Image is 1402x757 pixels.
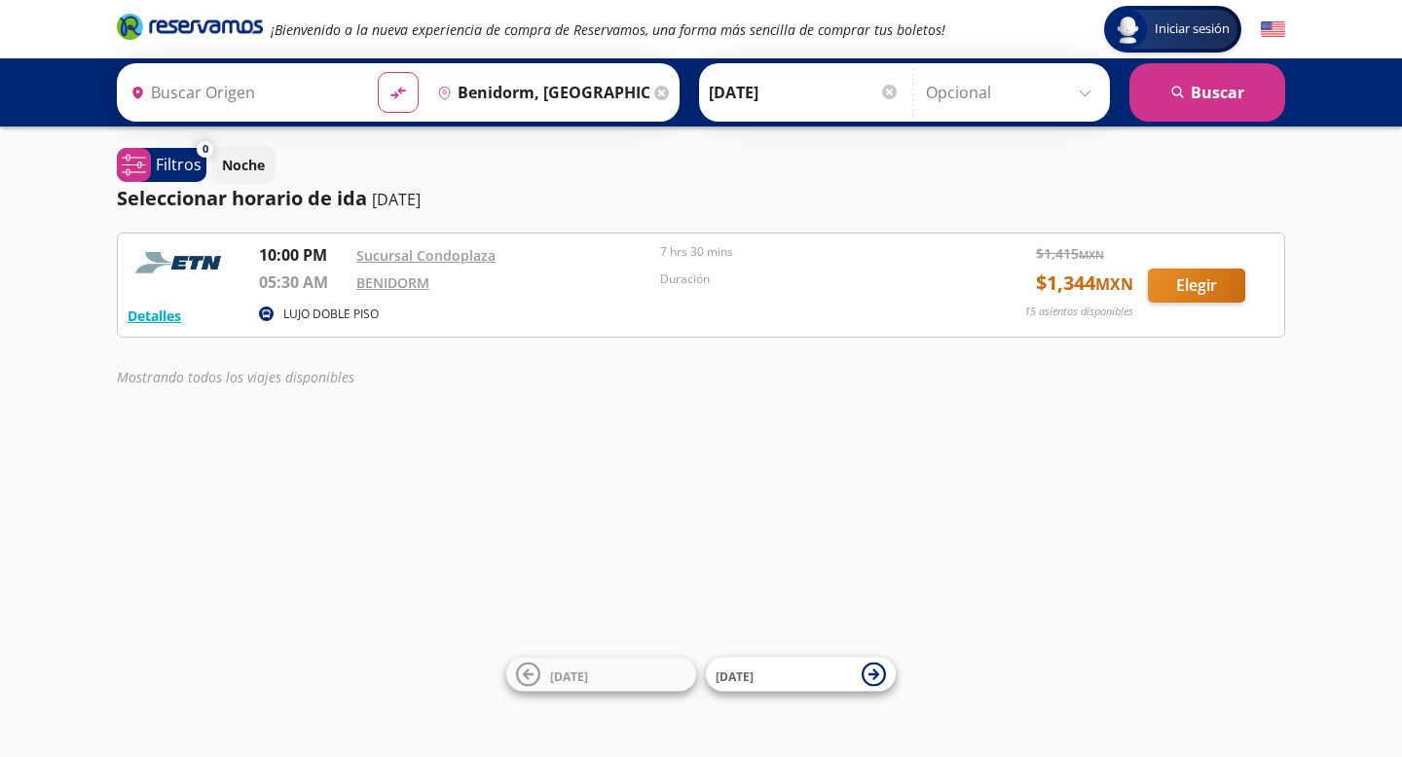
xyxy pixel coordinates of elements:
[1036,269,1133,298] span: $ 1,344
[1148,269,1245,303] button: Elegir
[128,306,181,326] button: Detalles
[716,667,754,684] span: [DATE]
[117,12,263,47] a: Brand Logo
[1147,19,1237,39] span: Iniciar sesión
[660,243,954,261] p: 7 hrs 30 mins
[271,20,945,39] em: ¡Bienvenido a la nueva experiencia de compra de Reservamos, una forma más sencilla de comprar tus...
[1079,247,1104,262] small: MXN
[706,658,896,692] button: [DATE]
[926,68,1100,117] input: Opcional
[211,146,276,184] button: Noche
[1036,243,1104,264] span: $ 1,415
[1289,644,1383,738] iframe: Messagebird Livechat Widget
[117,12,263,41] i: Brand Logo
[156,153,202,176] p: Filtros
[506,658,696,692] button: [DATE]
[709,68,900,117] input: Elegir Fecha
[117,148,206,182] button: 0Filtros
[117,368,354,386] em: Mostrando todos los viajes disponibles
[222,155,265,175] p: Noche
[1024,304,1133,320] p: 15 asientos disponibles
[356,246,496,265] a: Sucursal Condoplaza
[1095,273,1133,295] small: MXN
[117,184,367,213] p: Seleccionar horario de ida
[259,243,347,267] p: 10:00 PM
[429,68,649,117] input: Buscar Destino
[128,243,235,282] img: RESERVAMOS
[372,188,421,211] p: [DATE]
[550,667,588,684] span: [DATE]
[123,68,362,117] input: Buscar Origen
[1261,18,1285,42] button: English
[203,141,208,158] span: 0
[356,273,429,292] a: BENIDORM
[283,306,379,323] p: LUJO DOBLE PISO
[259,270,347,294] p: 05:30 AM
[660,270,954,288] p: Duración
[1129,63,1285,122] button: Buscar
